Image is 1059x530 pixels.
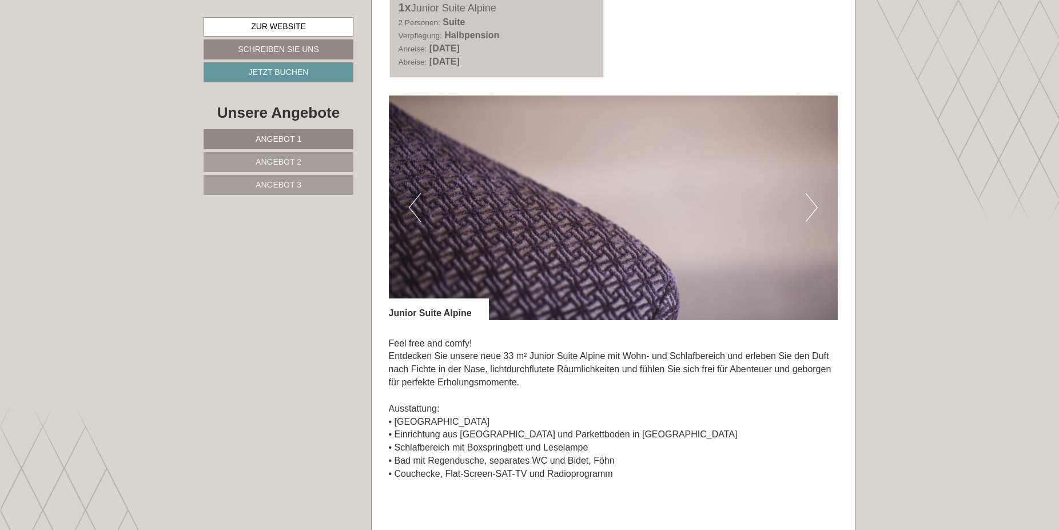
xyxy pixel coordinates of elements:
[399,18,440,27] small: 2 Personen:
[389,337,838,481] p: Feel free and comfy! Entdecken Sie unsere neue 33 m² Junior Suite Alpine mit Wohn- und Schlafbere...
[204,102,353,123] div: Unsere Angebote
[409,193,421,222] button: Previous
[399,58,427,66] small: Abreise:
[806,193,818,222] button: Next
[256,157,301,166] span: Angebot 2
[256,180,301,189] span: Angebot 3
[389,298,489,320] div: Junior Suite Alpine
[204,39,353,59] a: Schreiben Sie uns
[429,43,460,53] b: [DATE]
[399,45,427,53] small: Anreise:
[204,17,353,37] a: Zur Website
[399,1,411,14] b: 1x
[444,30,499,40] b: Halbpension
[429,57,460,66] b: [DATE]
[204,62,353,82] a: Jetzt buchen
[399,31,442,40] small: Verpflegung:
[256,134,301,144] span: Angebot 1
[443,17,465,27] b: Suite
[389,95,838,320] img: image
